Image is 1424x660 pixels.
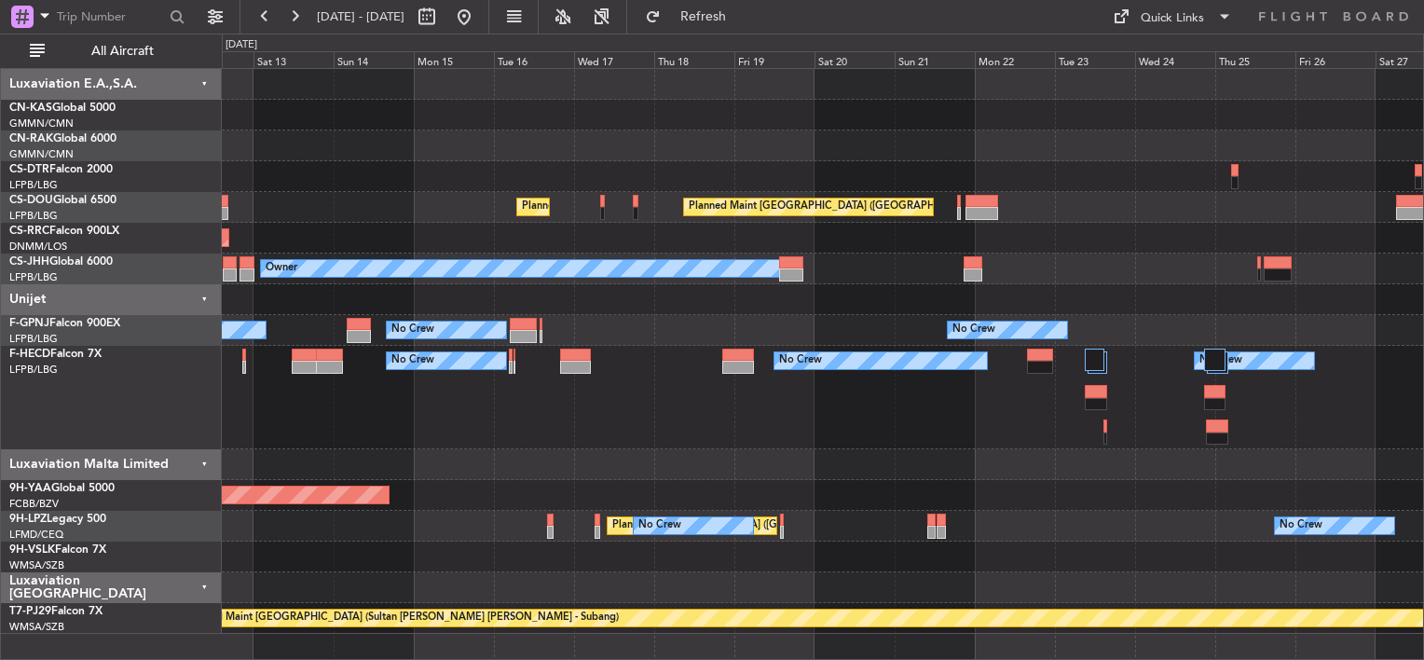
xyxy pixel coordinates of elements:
[1280,512,1322,540] div: No Crew
[664,10,743,23] span: Refresh
[779,347,822,375] div: No Crew
[9,209,58,223] a: LFPB/LBG
[9,178,58,192] a: LFPB/LBG
[9,558,64,572] a: WMSA/SZB
[1055,51,1135,68] div: Tue 23
[9,514,47,525] span: 9H-LPZ
[952,316,995,344] div: No Crew
[9,528,63,542] a: LFMD/CEQ
[9,240,67,254] a: DNMM/LOS
[9,164,113,175] a: CS-DTRFalcon 2000
[9,133,116,144] a: CN-RAKGlobal 6000
[9,103,116,114] a: CN-KASGlobal 5000
[9,483,51,494] span: 9H-YAA
[391,316,434,344] div: No Crew
[654,51,734,68] div: Thu 18
[266,254,297,282] div: Owner
[9,514,106,525] a: 9H-LPZLegacy 500
[9,318,49,329] span: F-GPNJ
[9,606,103,617] a: T7-PJ29Falcon 7X
[9,226,49,237] span: CS-RRC
[975,51,1055,68] div: Mon 22
[9,256,49,268] span: CS-JHH
[9,620,64,634] a: WMSA/SZB
[9,226,119,237] a: CS-RRCFalcon 900LX
[414,51,494,68] div: Mon 15
[21,36,202,66] button: All Aircraft
[9,270,58,284] a: LFPB/LBG
[1103,2,1241,32] button: Quick Links
[9,256,113,268] a: CS-JHHGlobal 6000
[9,363,58,377] a: LFPB/LBG
[1295,51,1376,68] div: Fri 26
[9,195,53,206] span: CS-DOU
[9,103,52,114] span: CN-KAS
[522,193,815,221] div: Planned Maint [GEOGRAPHIC_DATA] ([GEOGRAPHIC_DATA])
[494,51,574,68] div: Tue 16
[9,606,51,617] span: T7-PJ29
[9,544,106,556] a: 9H-VSLKFalcon 7X
[57,3,164,31] input: Trip Number
[9,133,53,144] span: CN-RAK
[9,195,116,206] a: CS-DOUGlobal 6500
[1215,51,1295,68] div: Thu 25
[574,51,654,68] div: Wed 17
[9,117,74,131] a: GMMN/CMN
[9,164,49,175] span: CS-DTR
[9,544,55,556] span: 9H-VSLK
[9,318,120,329] a: F-GPNJFalcon 900EX
[253,51,334,68] div: Sat 13
[1141,9,1204,28] div: Quick Links
[185,604,619,632] div: Planned Maint [GEOGRAPHIC_DATA] (Sultan [PERSON_NAME] [PERSON_NAME] - Subang)
[9,497,59,511] a: FCBB/BZV
[317,8,404,25] span: [DATE] - [DATE]
[1135,51,1215,68] div: Wed 24
[689,193,982,221] div: Planned Maint [GEOGRAPHIC_DATA] ([GEOGRAPHIC_DATA])
[9,147,74,161] a: GMMN/CMN
[1199,347,1242,375] div: No Crew
[9,483,115,494] a: 9H-YAAGlobal 5000
[734,51,815,68] div: Fri 19
[48,45,197,58] span: All Aircraft
[9,349,50,360] span: F-HECD
[9,332,58,346] a: LFPB/LBG
[226,37,257,53] div: [DATE]
[637,2,748,32] button: Refresh
[334,51,414,68] div: Sun 14
[638,512,681,540] div: No Crew
[815,51,895,68] div: Sat 20
[9,349,102,360] a: F-HECDFalcon 7X
[895,51,975,68] div: Sun 21
[612,512,876,540] div: Planned [GEOGRAPHIC_DATA] ([GEOGRAPHIC_DATA])
[391,347,434,375] div: No Crew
